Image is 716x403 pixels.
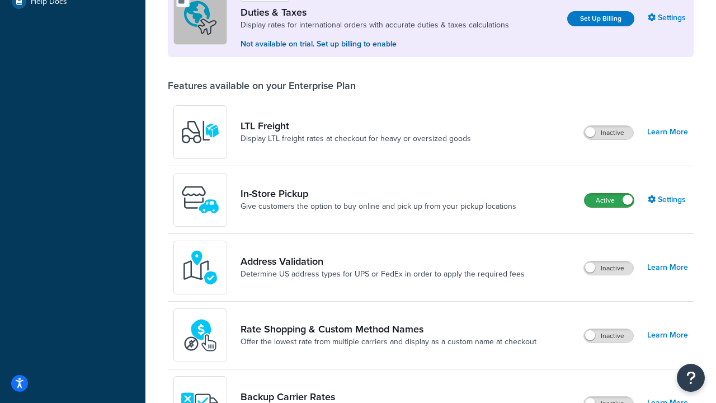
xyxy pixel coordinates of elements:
[241,6,509,18] a: Duties & Taxes
[241,323,536,335] a: Rate Shopping & Custom Method Names
[241,188,516,200] a: In-Store Pickup
[677,364,705,392] button: Open Resource Center
[241,255,525,268] a: Address Validation
[584,329,633,343] label: Inactive
[567,11,634,26] a: Set Up Billing
[241,120,471,132] a: LTL Freight
[647,327,688,343] a: Learn More
[181,113,220,152] img: y79ZsPf0fXUFUhFXDzUgf+ktZg5F2+ohG75+v3d2s1D9TjoU8PiyCIluIjV41seZevKCRuEjTPPOKHJsQcmKCXGdfprl3L4q7...
[648,192,688,208] a: Settings
[584,261,633,275] label: Inactive
[647,124,688,140] a: Learn More
[584,126,633,139] label: Inactive
[241,20,509,31] a: Display rates for international orders with accurate duties & taxes calculations
[241,269,525,280] a: Determine US address types for UPS or FedEx in order to apply the required fees
[181,316,220,355] img: icon-duo-feat-rate-shopping-ecdd8bed.png
[181,180,220,219] img: wfgcfpwTIucLEAAAAASUVORK5CYII=
[585,194,634,207] label: Active
[181,248,220,287] img: kIG8fy0lQAAAABJRU5ErkJggg==
[168,79,356,92] div: Features available on your Enterprise Plan
[241,38,509,50] p: Not available on trial. Set up billing to enable
[241,391,528,403] a: Backup Carrier Rates
[648,10,688,26] a: Settings
[647,260,688,275] a: Learn More
[241,133,471,144] a: Display LTL freight rates at checkout for heavy or oversized goods
[241,336,536,348] a: Offer the lowest rate from multiple carriers and display as a custom name at checkout
[241,201,516,212] a: Give customers the option to buy online and pick up from your pickup locations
